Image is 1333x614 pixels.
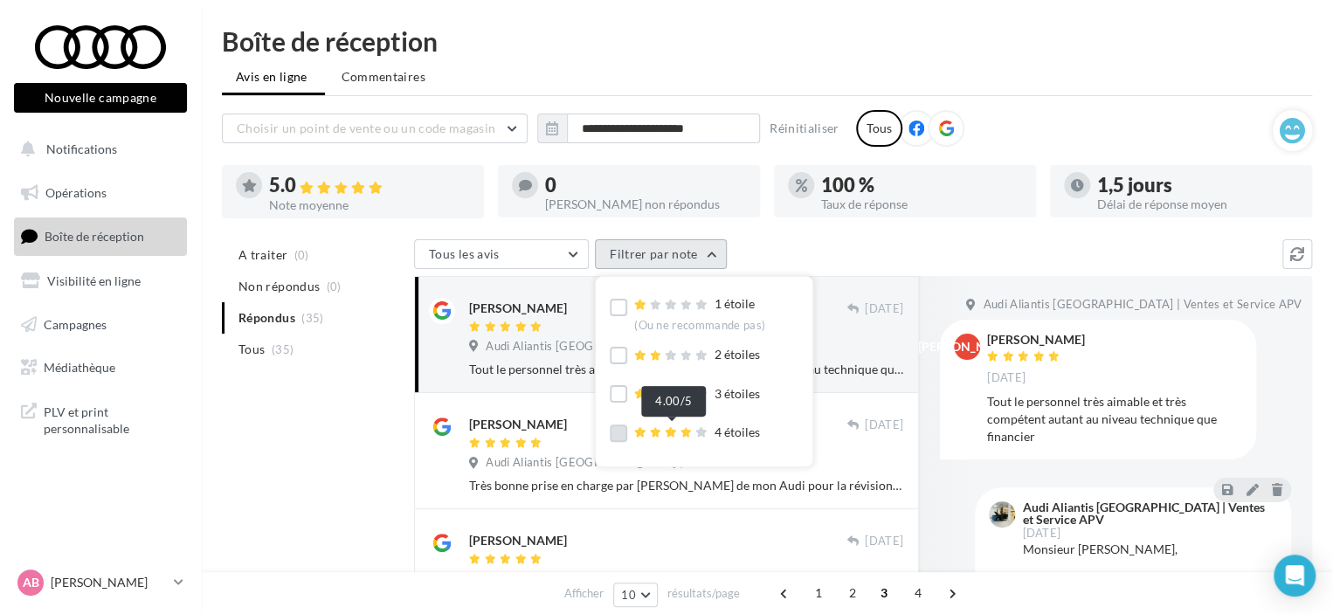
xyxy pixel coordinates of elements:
span: Notifications [46,141,117,156]
div: 2 étoiles [634,346,760,364]
div: 1,5 jours [1097,176,1298,195]
span: 1 [805,579,832,607]
span: 2 [839,579,867,607]
div: 4.00/5 [641,386,706,417]
div: 4 étoiles [634,424,760,442]
div: 100 % [821,176,1022,195]
span: [DATE] [1022,528,1060,539]
span: Commentaires [342,68,425,86]
a: Boîte de réception [10,217,190,255]
div: 0 [545,176,746,195]
div: [PERSON_NAME] [469,300,567,317]
span: Tous les avis [429,246,500,261]
span: Audi Aliantis [GEOGRAPHIC_DATA] | Ventes et Service APV [486,455,805,471]
span: A traiter [238,246,287,264]
span: Tous [238,341,265,358]
span: Campagnes [44,316,107,331]
div: 5.0 [269,176,470,196]
a: Opérations [10,175,190,211]
a: AB [PERSON_NAME] [14,566,187,599]
div: Délai de réponse moyen [1097,198,1298,210]
span: 3 [870,579,898,607]
button: Nouvelle campagne [14,83,187,113]
a: Campagnes [10,307,190,343]
div: Boîte de réception [222,28,1312,54]
button: Filtrer par note [595,239,727,269]
span: [DATE] [865,417,903,433]
span: 10 [621,588,636,602]
p: [PERSON_NAME] [51,574,167,591]
div: 1 étoile [634,295,765,333]
div: [PERSON_NAME] non répondus [545,198,746,210]
span: Médiathèque [44,360,115,375]
button: Tous les avis [414,239,589,269]
div: [PERSON_NAME] [987,334,1085,346]
div: Tout le personnel très aimable et très compétent autant au niveau technique que financier [469,361,903,378]
div: Audi Aliantis [GEOGRAPHIC_DATA] | Ventes et Service APV [1022,501,1274,526]
div: Open Intercom Messenger [1274,555,1316,597]
span: 4 [904,579,932,607]
div: [PERSON_NAME] [469,532,567,549]
span: Choisir un point de vente ou un code magasin [237,121,495,135]
span: PLV et print personnalisable [44,400,180,438]
div: Tous [856,110,902,147]
span: [DATE] [987,370,1026,386]
button: 10 [613,583,658,607]
button: Choisir un point de vente ou un code magasin [222,114,528,143]
span: Audi Aliantis [GEOGRAPHIC_DATA] | Ventes et Service APV [983,297,1302,313]
span: (0) [327,279,342,293]
span: résultats/page [667,585,740,602]
div: Très bonne prise en charge par [PERSON_NAME] de mon Audi pour la révision des 60.000 kilomètres. ... [469,477,903,494]
span: (35) [272,342,294,356]
span: Audi Aliantis [GEOGRAPHIC_DATA] | Ventes et Service APV [486,339,805,355]
span: Afficher [564,585,604,602]
a: Visibilité en ligne [10,263,190,300]
div: Taux de réponse [821,198,1022,210]
div: Tout le personnel très aimable et très compétent autant au niveau technique que financier [987,393,1242,445]
span: (0) [294,248,309,262]
span: AB [23,574,39,591]
span: Visibilité en ligne [47,273,141,288]
span: [PERSON_NAME] [918,338,1016,355]
span: Audi Aliantis [GEOGRAPHIC_DATA] | Ventes et Service APV [486,571,805,587]
button: Notifications [10,131,183,168]
span: Non répondus [238,278,320,295]
div: (Ou ne recommande pas) [634,318,765,334]
a: Médiathèque [10,349,190,386]
a: PLV et print personnalisable [10,393,190,445]
span: [DATE] [865,301,903,317]
button: Réinitialiser [763,118,846,139]
div: [PERSON_NAME] [469,416,567,433]
span: [DATE] [865,534,903,549]
div: 3 étoiles [634,385,760,404]
span: Opérations [45,185,107,200]
div: Note moyenne [269,199,470,211]
span: Boîte de réception [45,229,144,244]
